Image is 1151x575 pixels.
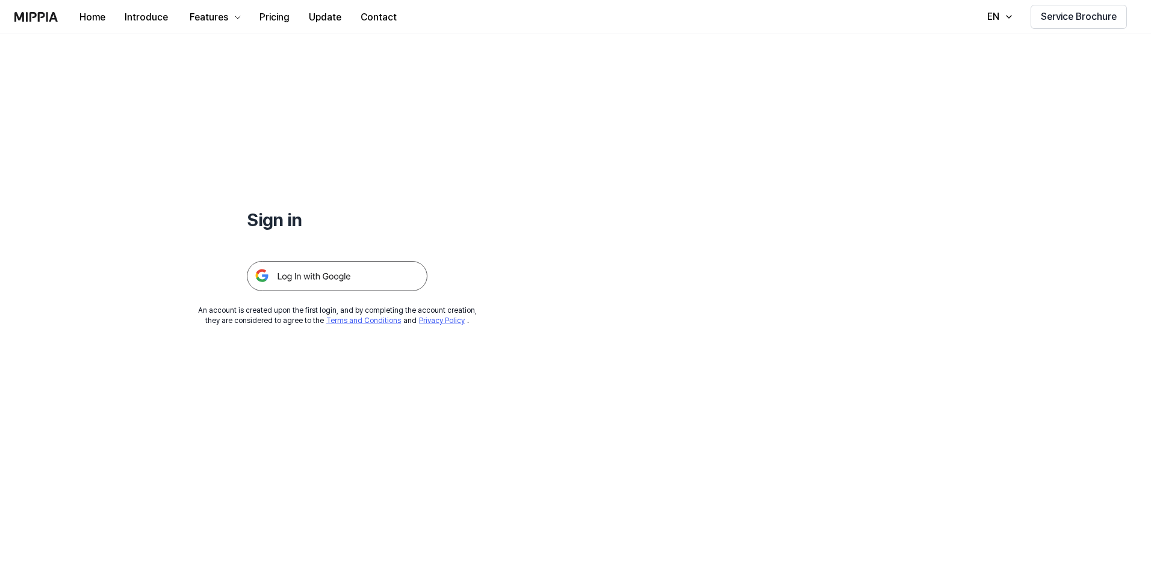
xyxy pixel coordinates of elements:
img: 구글 로그인 버튼 [247,261,427,291]
h1: Sign in [247,207,427,232]
button: Features [178,5,250,29]
button: Contact [351,5,406,29]
button: Introduce [115,5,178,29]
img: logo [14,12,58,22]
a: Update [299,1,351,34]
button: Service Brochure [1031,5,1127,29]
a: Privacy Policy [419,316,465,325]
button: Update [299,5,351,29]
a: Terms and Conditions [326,316,401,325]
button: Home [70,5,115,29]
div: An account is created upon the first login, and by completing the account creation, they are cons... [198,306,477,326]
div: Features [187,10,231,25]
button: Pricing [250,5,299,29]
div: EN [985,10,1002,24]
button: EN [975,5,1021,29]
